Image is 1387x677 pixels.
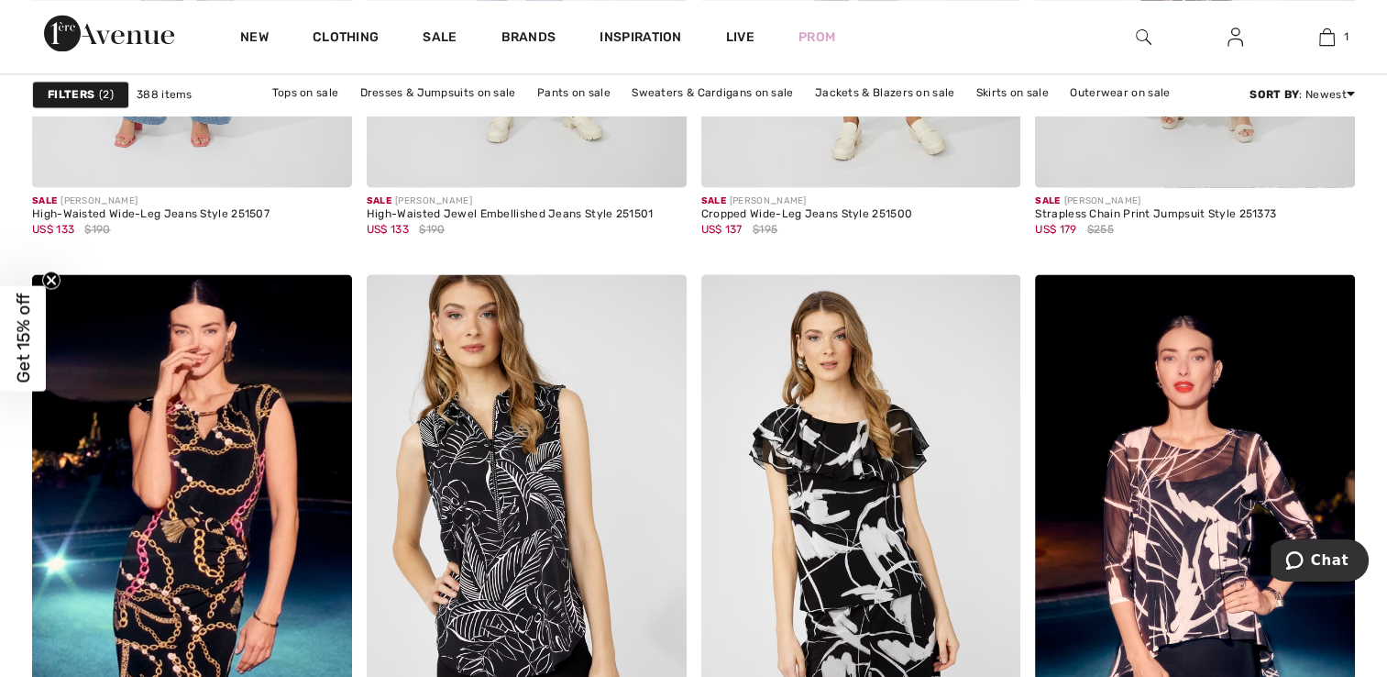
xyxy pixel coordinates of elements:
img: My Info [1227,26,1243,48]
div: Strapless Chain Print Jumpsuit Style 251373 [1035,208,1276,221]
a: Jackets & Blazers on sale [806,81,964,105]
a: Pants on sale [528,81,620,105]
div: High-Waisted Jewel Embellished Jeans Style 251501 [367,208,654,221]
a: Sign In [1227,28,1243,45]
img: search the website [1136,26,1151,48]
span: Sale [32,195,57,206]
a: Sweaters & Cardigans on sale [622,81,802,105]
iframe: Opens a widget where you can chat to one of our agents [1271,539,1369,585]
span: Sale [1035,195,1060,206]
span: US$ 137 [701,223,743,236]
span: $255 [1087,221,1114,238]
div: [PERSON_NAME] [701,194,913,208]
span: US$ 133 [32,223,74,236]
a: Dresses & Jumpsuits on sale [351,81,525,105]
a: 1 [1282,26,1371,48]
img: 1ère Avenue [44,15,174,51]
strong: Sort By [1249,88,1299,101]
img: My Bag [1319,26,1335,48]
span: 388 items [137,86,193,103]
strong: Filters [48,86,94,103]
a: Outerwear on sale [1061,81,1179,105]
a: Prom [798,28,835,47]
button: Close teaser [42,272,61,290]
span: 2 [99,86,114,103]
div: [PERSON_NAME] [367,194,654,208]
a: Sale [423,29,457,49]
span: Sale [367,195,391,206]
div: High-Waisted Wide-Leg Jeans Style 251507 [32,208,270,221]
div: [PERSON_NAME] [1035,194,1276,208]
a: Skirts on sale [967,81,1058,105]
a: Live [726,28,754,47]
span: $190 [84,221,110,238]
span: $195 [753,221,777,238]
a: Clothing [313,29,379,49]
span: US$ 179 [1035,223,1076,236]
span: 1 [1344,28,1348,45]
div: [PERSON_NAME] [32,194,270,208]
span: Inspiration [600,29,681,49]
span: Get 15% off [13,294,34,383]
a: New [240,29,269,49]
a: Tops on sale [263,81,348,105]
span: US$ 133 [367,223,409,236]
div: Cropped Wide-Leg Jeans Style 251500 [701,208,913,221]
span: Sale [701,195,726,206]
a: Brands [501,29,556,49]
div: : Newest [1249,86,1355,103]
span: $190 [419,221,445,238]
